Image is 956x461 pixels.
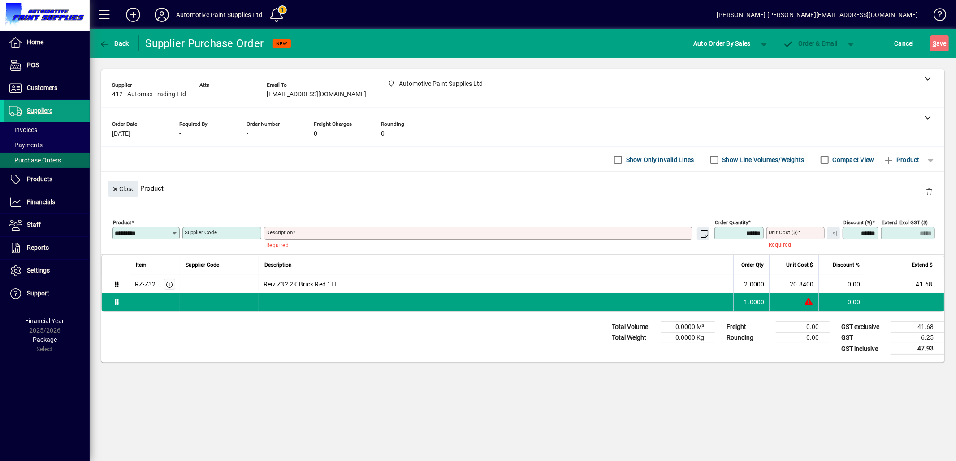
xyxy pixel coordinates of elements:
mat-label: Supplier Code [185,229,217,235]
span: - [179,130,181,137]
span: Payments [9,141,43,149]
span: [DATE] [112,130,130,137]
label: Show Only Invalid Lines [624,155,694,164]
a: Payments [4,137,90,153]
td: 0.00 [818,275,865,293]
td: 1.0000 [733,293,769,311]
td: 0.0000 Kg [661,333,715,343]
app-page-header-button: Delete [918,188,940,196]
button: Delete [918,181,940,202]
a: Customers [4,77,90,99]
span: Staff [27,221,41,228]
span: Back [99,40,129,47]
td: 2.0000 [733,275,769,293]
button: Order & Email [779,35,842,51]
a: Support [4,282,90,305]
div: [PERSON_NAME] [PERSON_NAME][EMAIL_ADDRESS][DOMAIN_NAME] [717,8,918,22]
td: 20.8400 [769,275,818,293]
a: Knowledge Base [927,2,945,31]
a: Invoices [4,122,90,137]
td: 0.00 [776,322,830,333]
a: Purchase Orders [4,153,90,168]
span: POS [27,61,39,68]
span: Discount % [833,260,860,270]
td: Total Weight [607,333,661,343]
td: GST inclusive [837,343,891,354]
button: Back [97,35,131,51]
span: Invoices [9,126,37,133]
span: Order Qty [741,260,764,270]
span: Support [27,290,49,297]
span: Unit Cost $ [786,260,813,270]
span: Financials [27,198,55,205]
td: 0.00 [776,333,830,343]
mat-error: Required [266,240,705,249]
a: Products [4,168,90,191]
span: Close [112,182,135,196]
label: Show Line Volumes/Weights [721,155,805,164]
span: NEW [276,41,287,47]
mat-label: Extend excl GST ($) [882,219,928,226]
span: Reports [27,244,49,251]
td: GST exclusive [837,322,891,333]
span: 0 [381,130,385,137]
span: Home [27,38,43,46]
span: Suppliers [27,107,52,114]
span: Extend $ [912,260,933,270]
td: 41.68 [865,275,944,293]
td: 47.93 [891,343,944,354]
span: Cancel [895,36,914,51]
a: Financials [4,191,90,213]
span: [EMAIL_ADDRESS][DOMAIN_NAME] [267,91,366,98]
td: 41.68 [891,322,944,333]
span: 0 [314,130,317,137]
div: Product [101,172,944,205]
div: Supplier Purchase Order [146,36,264,51]
span: - [199,91,201,98]
td: 6.25 [891,333,944,343]
a: Reports [4,237,90,259]
button: Auto Order By Sales [689,35,755,51]
mat-label: Unit Cost ($) [769,229,798,235]
span: Customers [27,84,57,91]
mat-label: Product [113,219,131,226]
td: 0.0000 M³ [661,322,715,333]
span: Auto Order By Sales [693,36,751,51]
button: Close [108,181,138,197]
td: Rounding [722,333,776,343]
a: POS [4,54,90,77]
mat-error: Required [769,239,818,249]
span: Settings [27,267,50,274]
label: Compact View [831,155,874,164]
td: 0.00 [818,293,865,311]
button: Profile [147,7,176,23]
button: Add [119,7,147,23]
a: Home [4,31,90,54]
mat-label: Description [266,229,293,235]
span: Financial Year [26,317,65,324]
td: GST [837,333,891,343]
td: Freight [722,322,776,333]
mat-label: Order Quantity [715,219,748,226]
span: S [933,40,936,47]
span: 412 - Automax Trading Ltd [112,91,186,98]
td: Total Volume [607,322,661,333]
mat-label: Discount (%) [843,219,872,226]
span: Order & Email [783,40,838,47]
app-page-header-button: Close [106,184,141,192]
button: Save [930,35,949,51]
span: - [247,130,248,137]
span: Purchase Orders [9,157,61,164]
span: Package [33,336,57,343]
span: ave [933,36,947,51]
span: Products [27,175,52,183]
a: Staff [4,214,90,236]
app-page-header-button: Back [90,35,139,51]
a: Settings [4,260,90,282]
button: Cancel [892,35,917,51]
div: Automotive Paint Supplies Ltd [176,8,262,22]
